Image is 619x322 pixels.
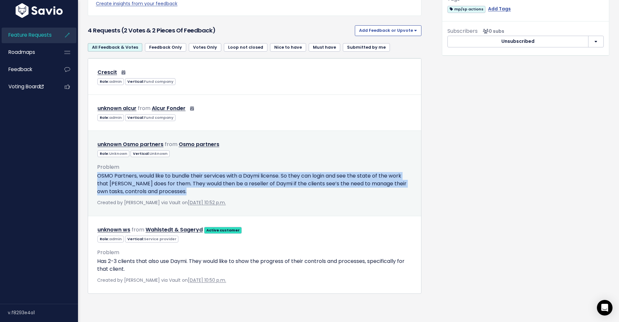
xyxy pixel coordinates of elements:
[8,49,35,56] span: Roadmaps
[8,83,44,90] span: Voting Board
[144,115,174,120] span: Fund company
[97,236,124,242] span: Role:
[2,62,54,77] a: Feedback
[149,151,168,156] span: Unknown
[97,172,412,195] p: OSMO Partners, would like to bundle their services with a Daymi license. So they can login and se...
[97,150,129,157] span: Role:
[270,43,306,52] a: Nice to have
[355,25,421,36] button: Add Feedback or Upvote
[309,43,340,52] a: Must have
[97,114,124,121] span: Role:
[97,163,119,171] span: Problem
[144,236,176,241] span: Service provider
[132,226,144,233] span: from
[447,6,485,13] span: mp/sp actions
[188,277,226,283] a: [DATE] 10:50 p.m.
[109,151,127,156] span: Unknown
[165,141,177,148] span: from
[97,78,124,85] span: Role:
[447,36,588,47] button: Unsubscribed
[145,43,186,52] a: Feedback Only
[2,45,54,60] a: Roadmaps
[97,257,412,273] p: Has 2-3 clients that also use Daymi. They would like to show the progress of their controls and p...
[480,28,504,34] span: <p><strong>Subscribers</strong><br><br> No subscribers yet<br> </p>
[97,68,117,76] a: Crescit
[109,79,122,84] span: admin
[138,105,150,112] span: from
[97,277,226,283] span: Created by [PERSON_NAME] via Vault on
[14,3,64,18] img: logo-white.9d6f32f41409.svg
[109,115,122,120] span: admin
[2,79,54,94] a: Voting Board
[224,43,267,52] a: Loop not closed
[146,226,203,233] a: Wahlstedt & Sageryd
[206,228,240,233] strong: Active customer
[109,236,122,241] span: admin
[343,43,390,52] a: Submitted by me
[88,26,352,35] h3: 4 Requests (2 Votes & 2 pieces of Feedback)
[97,226,130,233] a: unknown ws
[8,66,32,73] span: Feedback
[152,105,186,112] a: Alcur Fonder
[97,199,226,206] span: Created by [PERSON_NAME] via Vault on
[97,141,163,148] a: unknown Osmo partners
[97,249,119,256] span: Problem
[131,150,170,157] span: Vertical:
[125,236,178,242] span: Vertical:
[447,27,478,35] span: Subscribers
[188,199,226,206] a: [DATE] 10:52 p.m.
[179,141,219,148] a: Osmo partners
[88,43,142,52] a: All Feedback & Votes
[144,79,174,84] span: Fund company
[125,78,175,85] span: Vertical:
[488,5,511,13] a: Add Tags
[8,304,78,321] div: v.f8293e4a1
[8,31,52,38] span: Feature Requests
[189,43,221,52] a: Votes Only
[97,105,136,112] a: unknown alcur
[447,5,485,13] a: mp/sp actions
[2,28,54,43] a: Feature Requests
[125,114,175,121] span: Vertical:
[597,300,613,316] div: Open Intercom Messenger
